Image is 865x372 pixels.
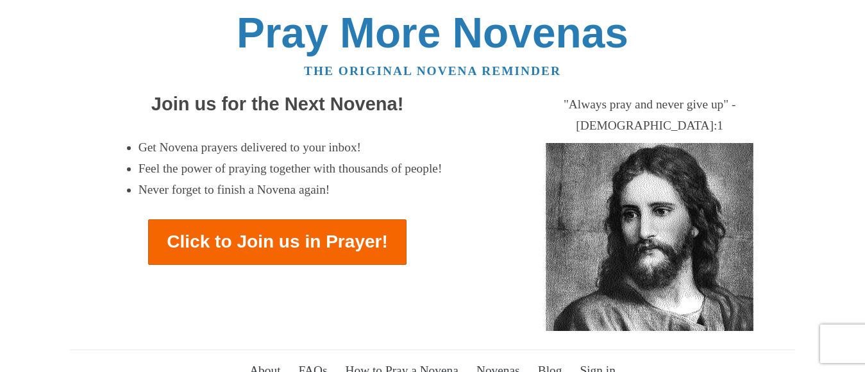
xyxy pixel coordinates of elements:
li: Never forget to finish a Novena again! [139,180,442,201]
li: Get Novena prayers delivered to your inbox! [139,137,442,158]
a: Pray More Novenas [237,9,628,56]
div: "Always pray and never give up" - [DEMOGRAPHIC_DATA]:1 [504,94,795,137]
a: Click to Join us in Prayer! [148,219,407,265]
li: Feel the power of praying together with thousands of people! [139,158,442,180]
h2: Join us for the Next Novena! [70,94,485,115]
a: The original novena reminder [304,64,561,78]
img: Jesus [527,143,772,331]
